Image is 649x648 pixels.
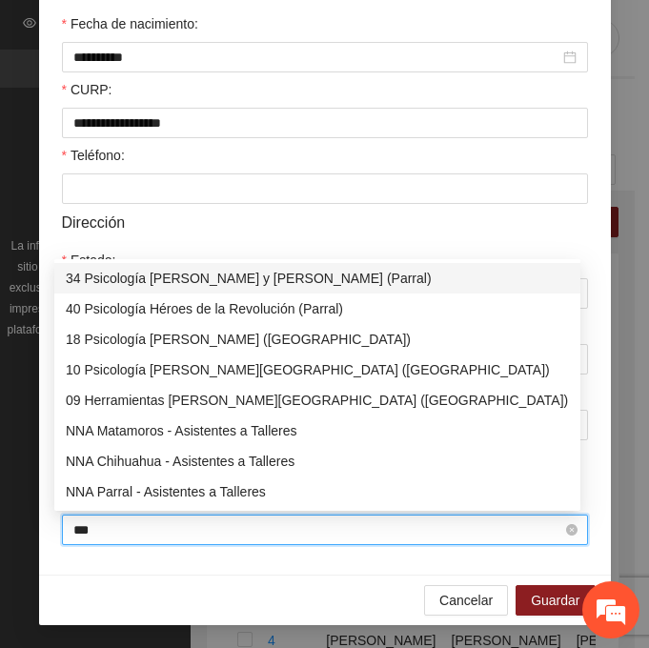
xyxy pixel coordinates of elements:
div: 09 Herramientas [PERSON_NAME][GEOGRAPHIC_DATA] ([GEOGRAPHIC_DATA]) [66,390,569,411]
div: 18 Psicología [PERSON_NAME] ([GEOGRAPHIC_DATA]) [66,329,569,350]
div: 34 Psicología José María Morelos y Pavón (Parral) [54,263,580,294]
div: NNA Parral - Asistentes a Talleres [66,481,569,502]
label: CURP: [62,79,112,100]
button: Cancelar [424,585,508,616]
span: Guardar [531,590,579,611]
div: Chatee con nosotros ahora [99,97,320,122]
div: NNA Matamoros - Asistentes a Talleres [66,420,569,441]
span: Cancelar [439,590,493,611]
button: Guardar [516,585,595,616]
span: close-circle [566,524,578,536]
div: NNA Chihuahua - Asistentes a Talleres [54,446,580,476]
span: Estamos en línea. [111,213,263,406]
textarea: Escriba su mensaje y pulse “Intro” [10,439,363,506]
input: Fecha de nacimiento: [73,47,559,68]
span: Dirección [62,211,126,234]
div: 40 Psicología Héroes de la Revolución (Parral) [54,294,580,324]
label: Teléfono: [62,145,125,166]
div: 34 Psicología [PERSON_NAME] y [PERSON_NAME] (Parral) [66,268,569,289]
label: Fecha de nacimiento: [62,13,198,34]
div: 10 Psicología Práxedis G. Guerrero (Chihuahua) [54,354,580,385]
label: Estado: [62,250,116,271]
div: 18 Psicología José Dolores Palomino (Chihuahua) [54,324,580,354]
div: 10 Psicología [PERSON_NAME][GEOGRAPHIC_DATA] ([GEOGRAPHIC_DATA]) [66,359,569,380]
div: NNA Matamoros - Asistentes a Talleres [54,415,580,446]
div: 09 Herramientas Práxedis G. Guerrero (Chihuahua) [54,385,580,415]
div: 40 Psicología Héroes de la Revolución (Parral) [66,298,569,319]
div: Minimizar ventana de chat en vivo [313,10,358,55]
input: Teléfono: [62,173,588,204]
div: NNA Parral - Asistentes a Talleres [54,476,580,507]
input: CURP: [62,108,588,138]
input: Perfil de beneficiario [73,516,563,544]
div: NNA Chihuahua - Asistentes a Talleres [66,451,569,472]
